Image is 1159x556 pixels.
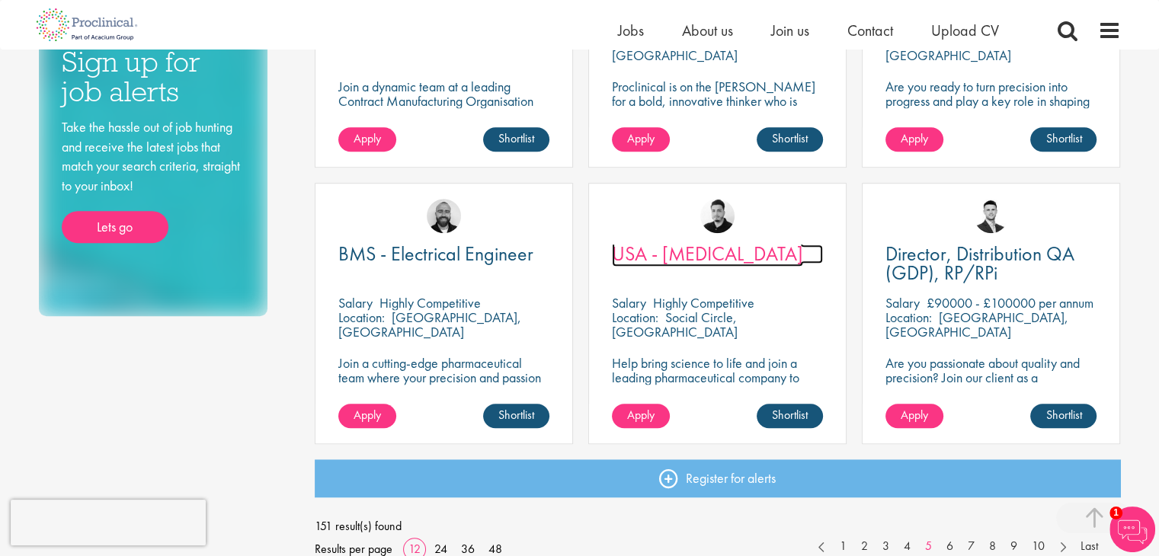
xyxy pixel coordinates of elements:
[338,308,521,340] p: [GEOGRAPHIC_DATA], [GEOGRAPHIC_DATA]
[653,294,754,312] p: Highly Competitive
[315,459,1121,497] a: Register for alerts
[1109,506,1155,552] img: Chatbot
[62,117,245,243] div: Take the hassle out of job hunting and receive the latest jobs that match your search criteria, s...
[315,515,1121,538] span: 151 result(s) found
[700,199,735,233] img: Anderson Maldonado
[974,199,1008,233] img: Joshua Godden
[939,538,961,555] a: 6
[338,127,396,152] a: Apply
[338,356,549,414] p: Join a cutting-edge pharmaceutical team where your precision and passion for engineering will hel...
[612,308,738,340] p: Social Circle, [GEOGRAPHIC_DATA]
[338,244,549,264] a: BMS - Electrical Engineer
[483,127,549,152] a: Shortlist
[931,21,999,40] a: Upload CV
[917,538,940,555] a: 5
[853,538,876,555] a: 2
[901,130,928,146] span: Apply
[1073,538,1106,555] a: Last
[981,538,1004,555] a: 8
[427,199,461,233] img: Jordan Kiely
[1024,538,1052,555] a: 10
[1109,506,1122,519] span: 1
[338,241,533,267] span: BMS - Electrical Engineer
[885,241,1074,286] span: Director, Distribution QA (GDP), RP/RPi
[875,538,897,555] a: 3
[612,241,803,267] span: USA - [MEDICAL_DATA]
[847,21,893,40] a: Contact
[1030,404,1097,428] a: Shortlist
[354,130,381,146] span: Apply
[885,356,1097,414] p: Are you passionate about quality and precision? Join our client as a Distribution Director and he...
[627,407,655,423] span: Apply
[618,21,644,40] a: Jobs
[338,79,549,137] p: Join a dynamic team at a leading Contract Manufacturing Organisation and contribute to groundbrea...
[612,356,823,428] p: Help bring science to life and join a leading pharmaceutical company to play a key role in delive...
[338,294,373,312] span: Salary
[11,500,206,545] iframe: reCAPTCHA
[885,79,1097,123] p: Are you ready to turn precision into progress and play a key role in shaping the future of pharma...
[338,404,396,428] a: Apply
[885,294,920,312] span: Salary
[627,130,655,146] span: Apply
[379,294,481,312] p: Highly Competitive
[62,47,245,106] h3: Sign up for job alerts
[757,404,823,428] a: Shortlist
[682,21,733,40] a: About us
[612,404,670,428] a: Apply
[612,127,670,152] a: Apply
[885,244,1097,283] a: Director, Distribution QA (GDP), RP/RPi
[757,127,823,152] a: Shortlist
[927,294,1093,312] p: £90000 - £100000 per annum
[612,294,646,312] span: Salary
[885,404,943,428] a: Apply
[612,79,823,152] p: Proclinical is on the [PERSON_NAME] for a bold, innovative thinker who is ready to help push the ...
[338,308,385,326] span: Location:
[885,127,943,152] a: Apply
[901,407,928,423] span: Apply
[1003,538,1025,555] a: 9
[354,407,381,423] span: Apply
[612,308,658,326] span: Location:
[62,211,168,243] a: Lets go
[885,308,1068,340] p: [GEOGRAPHIC_DATA], [GEOGRAPHIC_DATA]
[612,244,823,264] a: USA - [MEDICAL_DATA]
[771,21,809,40] a: Join us
[960,538,982,555] a: 7
[885,308,932,326] span: Location:
[483,404,549,428] a: Shortlist
[1030,127,1097,152] a: Shortlist
[832,538,854,555] a: 1
[896,538,918,555] a: 4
